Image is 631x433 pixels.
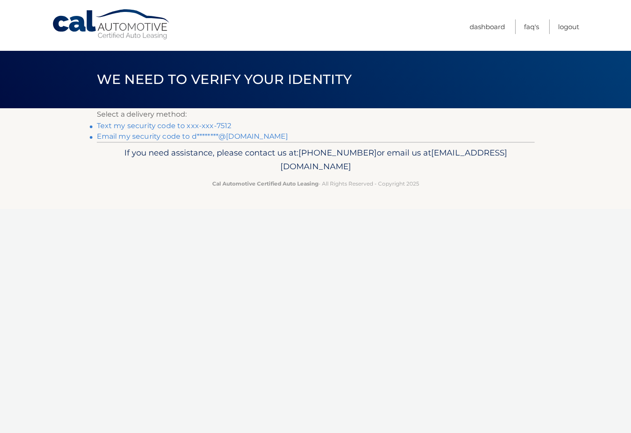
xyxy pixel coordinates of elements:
a: FAQ's [524,19,539,34]
a: Email my security code to d********@[DOMAIN_NAME] [97,132,288,141]
p: - All Rights Reserved - Copyright 2025 [103,179,529,188]
a: Cal Automotive [52,9,171,40]
p: Select a delivery method: [97,108,535,121]
p: If you need assistance, please contact us at: or email us at [103,146,529,174]
strong: Cal Automotive Certified Auto Leasing [212,180,318,187]
span: We need to verify your identity [97,71,352,87]
span: [PHONE_NUMBER] [298,148,377,158]
a: Logout [558,19,579,34]
a: Dashboard [470,19,505,34]
a: Text my security code to xxx-xxx-7512 [97,122,232,130]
